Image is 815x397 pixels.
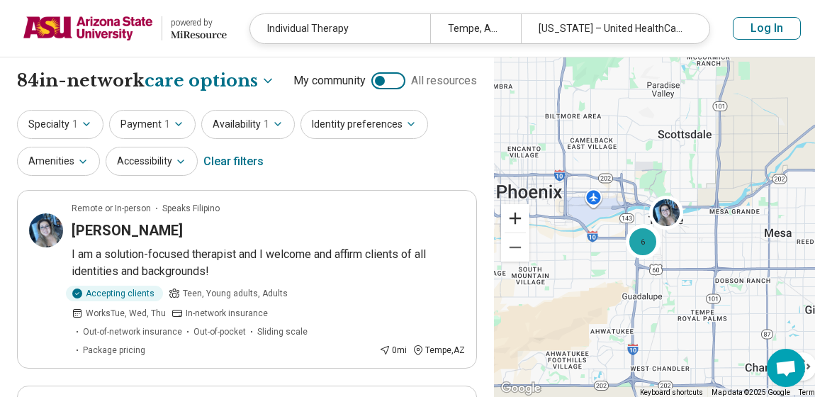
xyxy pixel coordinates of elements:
div: Tempe, AZ 85281 [430,14,520,43]
span: 1 [72,117,78,132]
button: Log In [733,17,801,40]
button: Accessibility [106,147,198,176]
button: Care options [145,69,275,93]
button: Specialty1 [17,110,103,139]
div: Clear filters [203,145,264,179]
h1: 84 in-network [17,69,275,93]
span: Out-of-network insurance [83,325,182,338]
span: My community [293,72,366,89]
div: Open chat [767,349,805,387]
span: 1 [164,117,170,132]
a: Arizona State Universitypowered by [23,11,227,45]
span: Package pricing [83,344,145,357]
span: care options [145,69,258,93]
button: Zoom in [501,204,529,233]
span: 1 [264,117,269,132]
div: 2 [626,225,660,259]
div: powered by [171,16,227,29]
h3: [PERSON_NAME] [72,220,183,240]
button: Identity preferences [300,110,428,139]
div: Individual Therapy [250,14,430,43]
button: Availability1 [201,110,295,139]
div: 0 mi [379,344,407,357]
span: In-network insurance [186,307,268,320]
button: Zoom out [501,233,529,262]
span: All resources [411,72,477,89]
p: Remote or In-person [72,202,151,215]
span: Map data ©2025 Google [712,388,790,396]
span: Speaks Filipino [162,202,220,215]
button: Payment1 [109,110,196,139]
div: Accepting clients [66,286,163,301]
img: Arizona State University [23,11,153,45]
span: Sliding scale [257,325,308,338]
button: Amenities [17,147,100,176]
div: Tempe , AZ [412,344,465,357]
span: Teen, Young adults, Adults [183,287,288,300]
span: Works Tue, Wed, Thu [86,307,166,320]
div: [US_STATE] – United HealthCare Student Resources [521,14,701,43]
p: I am a solution-focused therapist and I welcome and affirm clients of all identities and backgrou... [72,246,465,280]
div: 6 [626,225,660,259]
span: Out-of-pocket [193,325,246,338]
